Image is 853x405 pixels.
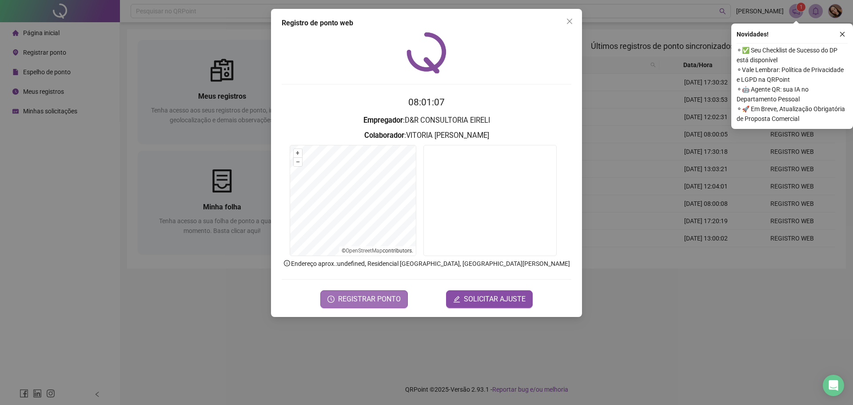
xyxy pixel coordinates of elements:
span: info-circle [283,259,291,267]
strong: Colaborador [364,131,404,140]
img: QRPoint [407,32,446,73]
span: close [839,31,845,37]
span: clock-circle [327,296,335,303]
span: ⚬ 🚀 Em Breve, Atualização Obrigatória de Proposta Comercial [737,104,848,124]
span: REGISTRAR PONTO [338,294,401,305]
strong: Empregador [363,116,403,124]
button: + [294,149,302,157]
div: Registro de ponto web [282,18,571,28]
span: ⚬ Vale Lembrar: Política de Privacidade e LGPD na QRPoint [737,65,848,84]
span: SOLICITAR AJUSTE [464,294,526,305]
span: edit [453,296,460,303]
p: Endereço aprox. : undefined, Residencial [GEOGRAPHIC_DATA], [GEOGRAPHIC_DATA][PERSON_NAME] [282,259,571,269]
button: REGISTRAR PONTO [320,290,408,308]
span: Novidades ! [737,29,769,39]
button: – [294,158,302,166]
li: © contributors. [342,248,413,254]
h3: : VITORIA [PERSON_NAME] [282,130,571,141]
button: Close [562,14,577,28]
button: editSOLICITAR AJUSTE [446,290,533,308]
a: OpenStreetMap [346,248,383,254]
div: Open Intercom Messenger [823,375,844,396]
span: ⚬ ✅ Seu Checklist de Sucesso do DP está disponível [737,45,848,65]
span: close [566,18,573,25]
h3: : D&R CONSULTORIA EIRELI [282,115,571,126]
time: 08:01:07 [408,97,445,108]
span: ⚬ 🤖 Agente QR: sua IA no Departamento Pessoal [737,84,848,104]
